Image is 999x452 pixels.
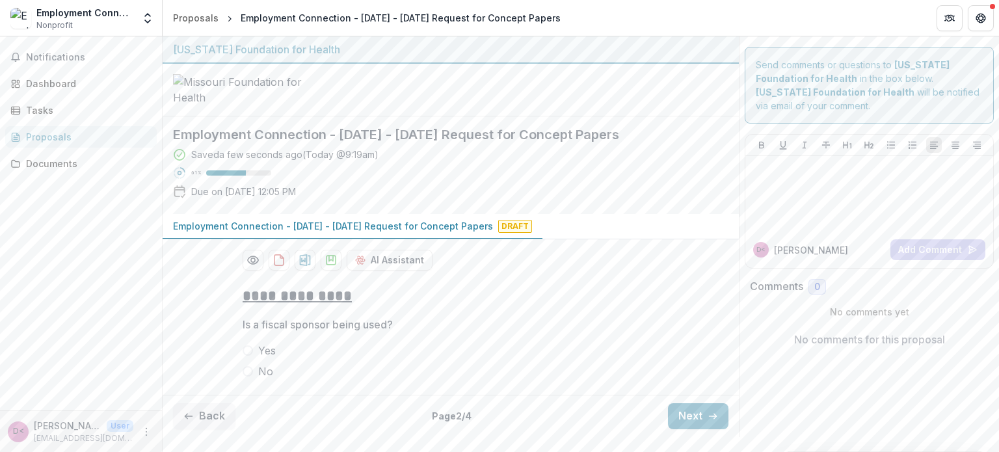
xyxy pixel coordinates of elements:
[818,137,834,153] button: Strike
[34,419,101,432] p: [PERSON_NAME] <[EMAIL_ADDRESS][DOMAIN_NAME]>
[139,424,154,440] button: More
[756,246,766,253] div: Desiree Knapp <knappd@employmentstl.org>
[498,220,532,233] span: Draft
[750,280,803,293] h2: Comments
[36,6,133,20] div: Employment Connection
[968,5,994,31] button: Get Help
[5,126,157,148] a: Proposals
[34,432,133,444] p: [EMAIL_ADDRESS][DOMAIN_NAME]
[168,8,566,27] nav: breadcrumb
[173,219,493,233] p: Employment Connection - [DATE] - [DATE] Request for Concept Papers
[840,137,855,153] button: Heading 1
[107,420,133,432] p: User
[321,250,341,271] button: download-proposal
[173,403,235,429] button: Back
[797,137,812,153] button: Italicize
[5,73,157,94] a: Dashboard
[775,137,791,153] button: Underline
[754,137,769,153] button: Bold
[794,332,945,347] p: No comments for this proposal
[241,11,561,25] div: Employment Connection - [DATE] - [DATE] Request for Concept Papers
[243,317,393,332] p: Is a fiscal sponsor being used?
[432,409,472,423] p: Page 2 / 4
[173,127,708,142] h2: Employment Connection - [DATE] - [DATE] Request for Concept Papers
[13,427,24,436] div: Desiree Knapp <knappd@employmentstl.org>
[814,282,820,293] span: 0
[668,403,728,429] button: Next
[10,8,31,29] img: Employment Connection
[26,130,146,144] div: Proposals
[243,250,263,271] button: Preview 4f46b127-a2fb-4bbd-b5f3-e6a93907744c-0.pdf
[937,5,963,31] button: Partners
[269,250,289,271] button: download-proposal
[5,47,157,68] button: Notifications
[745,47,994,124] div: Send comments or questions to in the box below. will be notified via email of your comment.
[883,137,899,153] button: Bullet List
[948,137,963,153] button: Align Center
[191,168,201,178] p: 61 %
[191,185,296,198] p: Due on [DATE] 12:05 PM
[258,343,276,358] span: Yes
[861,137,877,153] button: Heading 2
[168,8,224,27] a: Proposals
[173,42,728,57] div: [US_STATE] Foundation for Health
[26,103,146,117] div: Tasks
[295,250,315,271] button: download-proposal
[926,137,942,153] button: Align Left
[36,20,73,31] span: Nonprofit
[890,239,985,260] button: Add Comment
[5,100,157,121] a: Tasks
[5,153,157,174] a: Documents
[905,137,920,153] button: Ordered List
[347,250,433,271] button: AI Assistant
[774,243,848,257] p: [PERSON_NAME]
[173,74,303,105] img: Missouri Foundation for Health
[258,364,273,379] span: No
[756,86,914,98] strong: [US_STATE] Foundation for Health
[969,137,985,153] button: Align Right
[26,77,146,90] div: Dashboard
[26,157,146,170] div: Documents
[26,52,152,63] span: Notifications
[191,148,379,161] div: Saved a few seconds ago ( Today @ 9:19am )
[139,5,157,31] button: Open entity switcher
[750,305,989,319] p: No comments yet
[173,11,219,25] div: Proposals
